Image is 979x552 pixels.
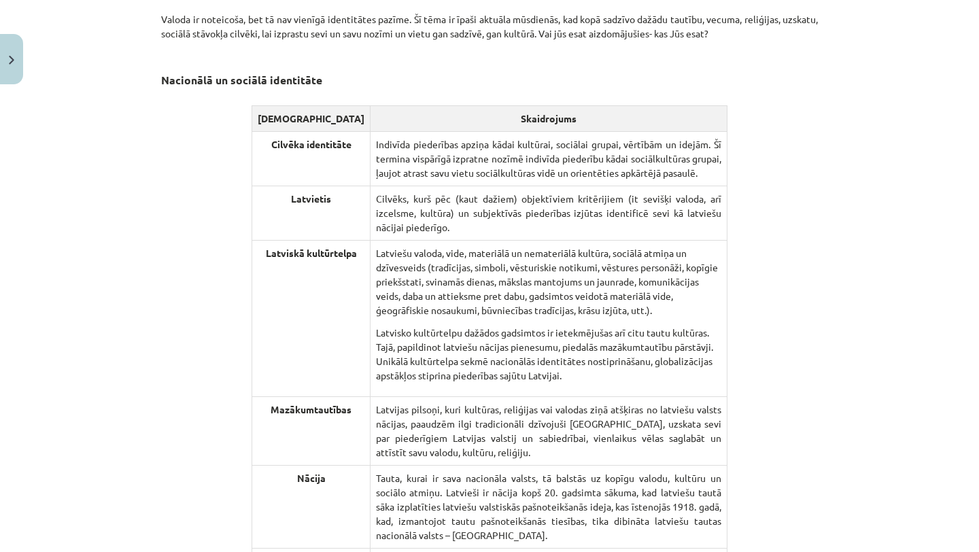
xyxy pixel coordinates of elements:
td: Indivīda piederības apziņa kādai kultūrai, sociālai grupai, vērtībām un idejām. Šī termina vispār... [371,131,727,186]
strong: Latvietis [291,192,331,205]
td: Cilvēks, kurš pēc (kaut dažiem) objektīviem kritērijiem (it sevišķi valoda, arī izcelsme, kultūra... [371,186,727,240]
p: Latvisko kultūrtelpu dažādos gadsimtos ir ietekmējušas arī citu tautu kultūras. Tajā, papildinot ... [376,326,721,383]
strong: Nācija [297,472,326,484]
strong: Cilvēka identitāte [271,138,351,150]
strong: Latviskā kultūrtelpa [266,247,357,259]
strong: Nacionālā un sociālā identitāte [161,73,322,87]
td: Tauta, kurai ir sava nacionāla valsts, tā balstās uz kopīgu valodu, kultūru un sociālo atmiņu. La... [371,465,727,548]
strong: Mazākumtautības [271,403,351,415]
td: Latvijas pilsoņi, kuri kultūras, reliģijas vai valodas ziņā atšķiras no latviešu valsts nācijas, ... [371,396,727,465]
img: icon-close-lesson-0947bae3869378f0d4975bcd49f059093ad1ed9edebbc8119c70593378902aed.svg [9,56,14,65]
th: [DEMOGRAPHIC_DATA] [252,105,371,131]
p: Latviešu valoda, vide, materiālā un nemateriālā kultūra, sociālā atmiņa un dzīvesveids (tradīcija... [376,246,721,317]
th: Skaidrojums [371,105,727,131]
